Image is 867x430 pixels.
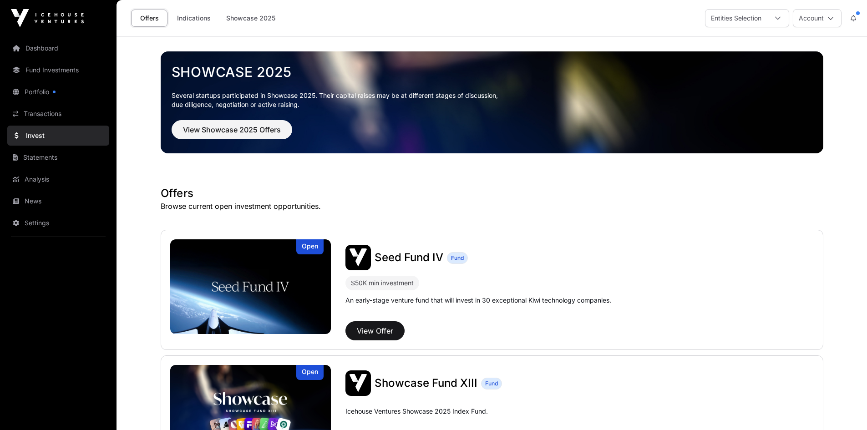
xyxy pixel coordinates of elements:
button: View Offer [345,321,405,340]
a: Indications [171,10,217,27]
p: Several startups participated in Showcase 2025. Their capital raises may be at different stages o... [172,91,812,109]
a: Transactions [7,104,109,124]
div: Entities Selection [705,10,767,27]
p: Browse current open investment opportunities. [161,201,823,212]
a: Offers [131,10,167,27]
a: Settings [7,213,109,233]
a: News [7,191,109,211]
div: $50K min investment [351,278,414,288]
iframe: Chat Widget [821,386,867,430]
span: Fund [451,254,464,262]
button: Account [793,9,842,27]
a: Showcase 2025 [172,64,812,80]
a: Analysis [7,169,109,189]
span: Seed Fund IV [375,251,443,264]
img: Seed Fund IV [345,245,371,270]
a: Showcase 2025 [220,10,281,27]
p: An early-stage venture fund that will invest in 30 exceptional Kiwi technology companies. [345,296,611,305]
img: Showcase 2025 [161,51,823,153]
button: View Showcase 2025 Offers [172,120,292,139]
a: Statements [7,147,109,167]
img: Seed Fund IV [170,239,331,334]
a: Invest [7,126,109,146]
span: View Showcase 2025 Offers [183,124,281,135]
div: $50K min investment [345,276,419,290]
img: Showcase Fund XIII [345,370,371,396]
span: Fund [485,380,498,387]
a: Fund Investments [7,60,109,80]
div: Open [296,365,324,380]
p: Icehouse Ventures Showcase 2025 Index Fund. [345,407,488,416]
h1: Offers [161,186,823,201]
a: Showcase Fund XIII [375,376,477,390]
a: Portfolio [7,82,109,102]
a: Seed Fund IV [375,250,443,265]
div: Open [296,239,324,254]
a: View Showcase 2025 Offers [172,129,292,138]
a: Seed Fund IVOpen [170,239,331,334]
img: Icehouse Ventures Logo [11,9,84,27]
a: Dashboard [7,38,109,58]
span: Showcase Fund XIII [375,376,477,390]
